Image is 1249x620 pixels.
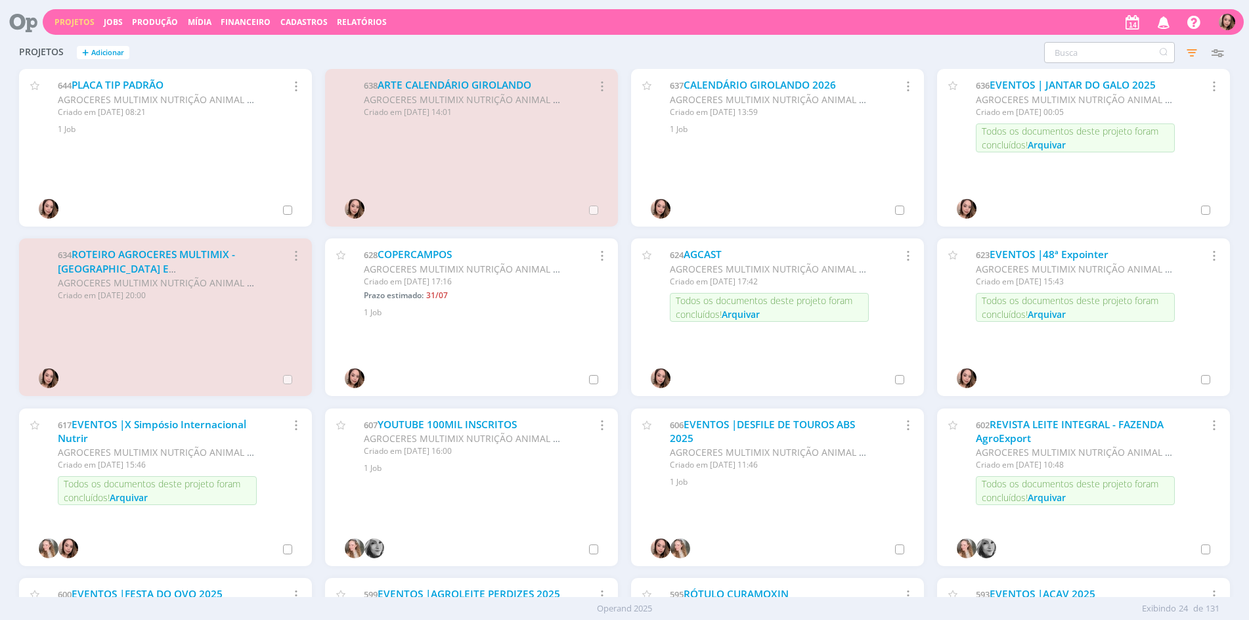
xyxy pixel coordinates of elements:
button: Relatórios [333,17,391,28]
span: AGROCERES MULTIMIX NUTRIÇÃO ANIMAL LTDA. [58,93,272,106]
span: 634 [58,249,72,261]
img: G [957,539,976,558]
span: 638 [364,79,378,91]
span: de [1193,602,1203,615]
span: Exibindo [1142,602,1176,615]
div: Criado em [DATE] 17:42 [670,276,869,288]
div: Criado em [DATE] 14:01 [364,106,563,118]
a: CALENDÁRIO GIROLANDO 2026 [684,78,836,92]
img: J [976,539,996,558]
span: Todos os documentos deste projeto foram concluídos! [982,294,1158,321]
span: 600 [58,588,72,600]
a: Mídia [188,16,211,28]
span: 595 [670,588,684,600]
a: Projetos [55,16,95,28]
a: Financeiro [221,16,271,28]
div: Criado em [DATE] 15:46 [58,459,257,471]
img: T [651,368,670,388]
span: AGROCERES MULTIMIX NUTRIÇÃO ANIMAL LTDA. [976,446,1190,458]
a: AGCAST [684,248,722,261]
img: T [39,199,58,219]
div: Criado em [DATE] 16:00 [364,445,563,457]
span: 624 [670,249,684,261]
button: Mídia [184,17,215,28]
input: Busca [1044,42,1175,63]
span: 628 [364,249,378,261]
div: Criado em [DATE] 11:46 [670,459,869,471]
div: Criado em [DATE] 08:21 [58,106,257,118]
a: Jobs [104,16,123,28]
div: 1 Job [670,123,908,135]
a: EVENTOS |DESFILE DE TOUROS ABS 2025 [670,418,855,446]
img: T [957,199,976,219]
span: 593 [976,588,990,600]
a: Produção [132,16,178,28]
span: AGROCERES MULTIMIX NUTRIÇÃO ANIMAL LTDA. [364,263,578,275]
button: T [1218,11,1236,33]
button: Produção [128,17,182,28]
span: 31/07 [426,290,448,301]
div: 1 Job [364,462,602,474]
img: T [957,368,976,388]
img: T [1219,14,1235,30]
button: Jobs [100,17,127,28]
span: Todos os documentos deste projeto foram concluídos! [982,477,1158,504]
span: Adicionar [91,49,124,57]
span: 606 [670,419,684,431]
div: 1 Job [364,307,602,319]
span: AGROCERES MULTIMIX NUTRIÇÃO ANIMAL LTDA. [670,263,884,275]
a: PLACA TIP PADRÃO [72,78,164,92]
img: T [39,368,58,388]
span: AGROCERES MULTIMIX NUTRIÇÃO ANIMAL LTDA. [58,277,272,289]
span: 607 [364,419,378,431]
img: T [651,199,670,219]
span: Todos os documentos deste projeto foram concluídos! [676,294,852,321]
span: Todos os documentos deste projeto foram concluídos! [982,125,1158,151]
img: J [364,539,384,558]
div: Criado em [DATE] 17:16 [364,276,563,288]
a: ROTEIRO AGROCERES MULTIMIX - [GEOGRAPHIC_DATA] E [GEOGRAPHIC_DATA] [58,248,235,290]
a: EVENTOS |X Simpósio Internacional Nutrir [58,418,246,446]
a: YOUTUBE 100MIL INSCRITOS [378,418,517,432]
span: 599 [364,588,378,600]
a: ARTE CALENDÁRIO GIROLANDO [378,78,531,92]
img: T [345,368,364,388]
span: Todos os documentos deste projeto foram concluídos! [64,477,240,504]
img: G [670,539,690,558]
div: Criado em [DATE] 00:05 [976,106,1175,118]
span: 617 [58,419,72,431]
div: Criado em [DATE] 13:59 [670,106,869,118]
span: Arquivar [110,491,148,504]
a: REVISTA LEITE INTEGRAL - FAZENDA AgroExport [976,418,1164,446]
span: Arquivar [1028,491,1066,504]
span: Projetos [19,47,64,58]
div: 1 Job [58,123,296,135]
span: Prazo estimado: [364,290,424,301]
a: EVENTOS |ACAV 2025 [990,587,1095,601]
span: 637 [670,79,684,91]
div: 1 Job [670,476,908,488]
a: Relatórios [337,16,387,28]
a: EVENTOS |AGROLEITE PERDIZES 2025 [378,587,560,601]
a: EVENTOS | JANTAR DO GALO 2025 [990,78,1156,92]
span: 623 [976,249,990,261]
span: 636 [976,79,990,91]
span: AGROCERES MULTIMIX NUTRIÇÃO ANIMAL LTDA. [364,93,578,106]
a: COPERCAMPOS [378,248,452,261]
span: AGROCERES MULTIMIX NUTRIÇÃO ANIMAL LTDA. [670,446,884,458]
span: 644 [58,79,72,91]
span: 24 [1179,602,1188,615]
img: G [39,539,58,558]
span: Cadastros [280,16,328,28]
span: Arquivar [1028,139,1066,151]
span: AGROCERES MULTIMIX NUTRIÇÃO ANIMAL LTDA. [670,93,884,106]
span: AGROCERES MULTIMIX NUTRIÇÃO ANIMAL LTDA. [58,446,272,458]
a: EVENTOS |48ª Expointer [990,248,1108,261]
button: Cadastros [276,17,332,28]
span: + [82,46,89,60]
span: Arquivar [722,308,760,321]
button: +Adicionar [77,46,129,60]
button: Financeiro [217,17,274,28]
img: T [58,539,78,558]
a: RÓTULO CURAMOXIN [684,587,789,601]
